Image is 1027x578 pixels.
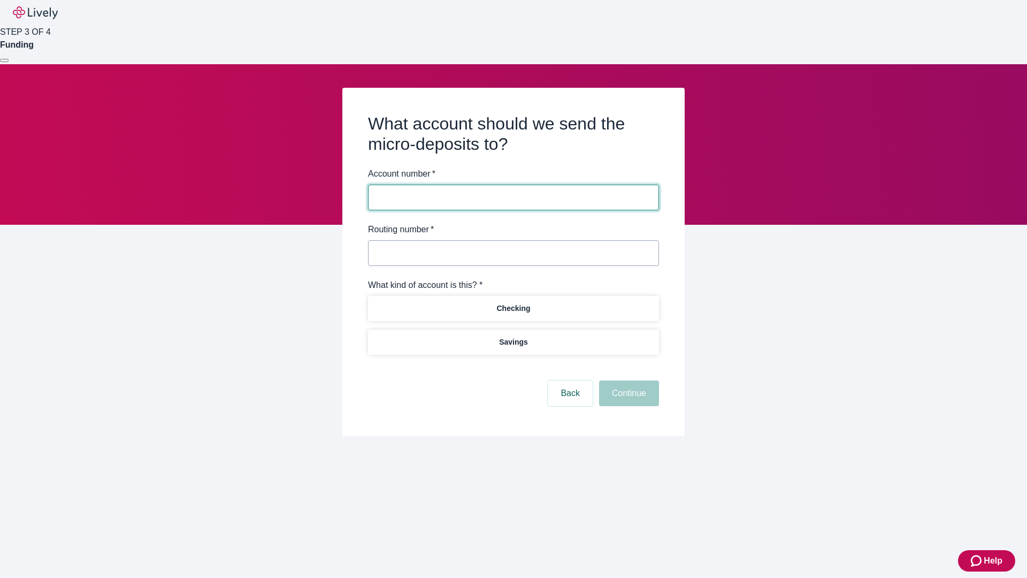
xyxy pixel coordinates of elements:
[496,303,530,314] p: Checking
[499,337,528,348] p: Savings
[958,550,1015,572] button: Zendesk support iconHelp
[368,113,659,155] h2: What account should we send the micro-deposits to?
[368,330,659,355] button: Savings
[13,6,58,19] img: Lively
[368,296,659,321] button: Checking
[368,279,482,292] label: What kind of account is this? *
[984,554,1002,567] span: Help
[368,223,434,236] label: Routing number
[971,554,984,567] svg: Zendesk support icon
[548,381,593,406] button: Back
[368,168,435,180] label: Account number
